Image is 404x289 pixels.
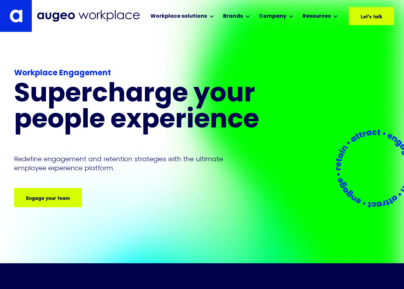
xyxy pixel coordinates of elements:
div: Resources [302,13,331,20]
div: Workplace Engagement [14,68,292,79]
a: Engage your team [14,188,82,207]
div: Brands [223,13,243,20]
div: Company [259,13,286,20]
p: Redefine engagement and retention strategies with the ultimate employee experience platform. [14,154,235,172]
a: Let's talk [349,7,394,25]
div: Workplace solutions [150,13,207,20]
h1: Supercharge your people experience [14,82,292,134]
img: Augeo's "a" monogram decorative logo in white. [10,9,22,23]
img: Augeo Workplace business unit full logo in mignight blue. [37,10,140,22]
